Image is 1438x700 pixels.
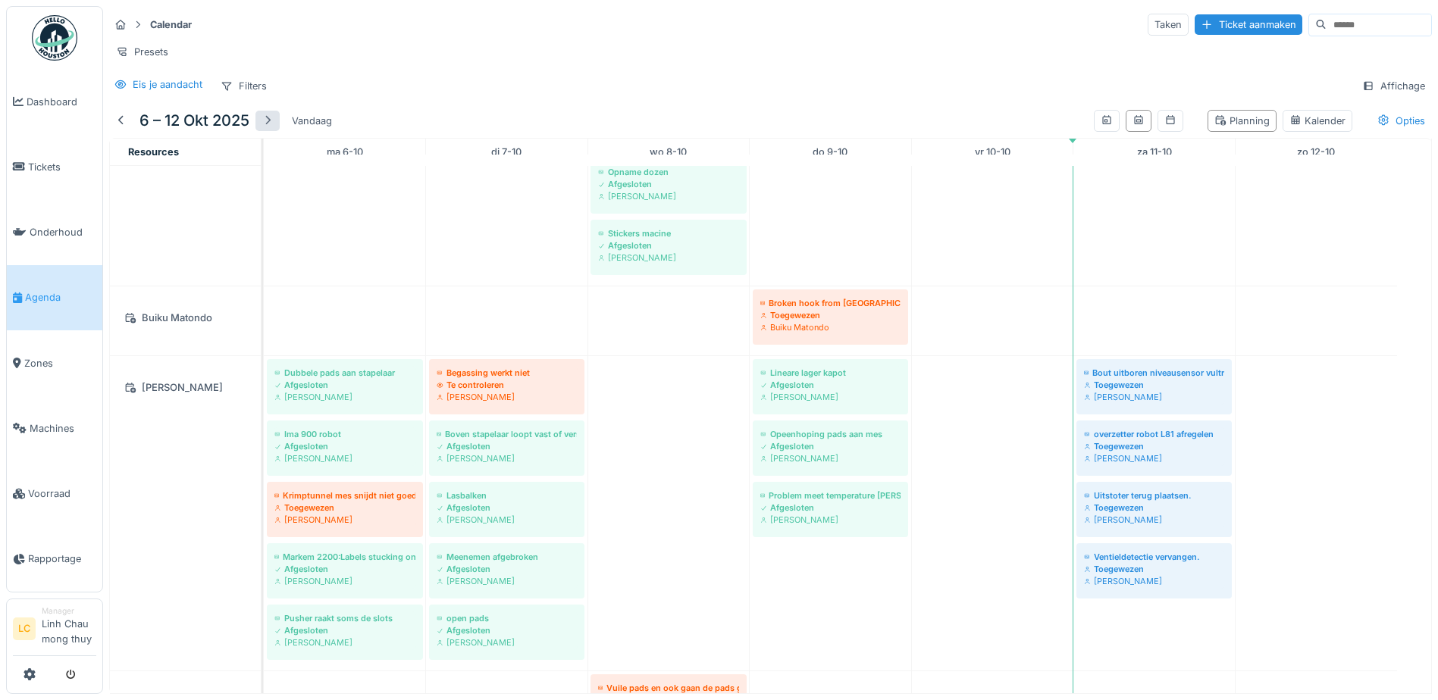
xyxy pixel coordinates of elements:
[7,69,102,134] a: Dashboard
[274,440,415,452] div: Afgesloten
[119,378,252,397] div: [PERSON_NAME]
[274,428,415,440] div: Ima 900 robot
[7,330,102,395] a: Zones
[1084,502,1224,514] div: Toegewezen
[274,452,415,464] div: [PERSON_NAME]
[646,142,691,162] a: 8 oktober 2025
[286,111,338,131] div: Vandaag
[274,563,415,575] div: Afgesloten
[760,297,901,309] div: Broken hook from [GEOGRAPHIC_DATA]
[24,356,96,370] span: Zones
[7,395,102,461] a: Machines
[437,563,577,575] div: Afgesloten
[274,367,415,379] div: Dubbele pads aan stapelaar
[598,166,739,178] div: Opname dozen
[1195,14,1302,35] div: Ticket aanmaken
[437,367,577,379] div: Begassing werkt niet
[1148,14,1189,36] div: Taken
[119,308,252,327] div: Buiku Matondo
[437,636,577,648] div: [PERSON_NAME]
[28,160,96,174] span: Tickets
[760,309,901,321] div: Toegewezen
[1084,440,1224,452] div: Toegewezen
[437,575,577,587] div: [PERSON_NAME]
[760,514,901,526] div: [PERSON_NAME]
[7,461,102,527] a: Voorraad
[274,612,415,624] div: Pusher raakt soms de slots
[598,190,739,202] div: [PERSON_NAME]
[437,428,577,440] div: Boven stapelaar loopt vast of verstopt
[274,502,415,514] div: Toegewezen
[144,17,198,32] strong: Calendar
[7,134,102,199] a: Tickets
[1133,142,1176,162] a: 11 oktober 2025
[1084,428,1224,440] div: overzetter robot L81 afregelen
[1084,452,1224,464] div: [PERSON_NAME]
[1084,379,1224,391] div: Toegewezen
[274,379,415,391] div: Afgesloten
[760,379,901,391] div: Afgesloten
[27,95,96,109] span: Dashboard
[30,421,96,436] span: Machines
[760,428,901,440] div: Opeenhoping pads aan mes
[274,624,415,636] div: Afgesloten
[1084,575,1224,587] div: [PERSON_NAME]
[28,486,96,501] span: Voorraad
[1084,514,1224,526] div: [PERSON_NAME]
[32,15,77,61] img: Badge_color-CXgf-gQk.svg
[7,527,102,592] a: Rapportage
[760,391,901,403] div: [PERSON_NAME]
[1084,489,1224,502] div: Uitstoter terug plaatsen.
[28,552,96,566] span: Rapportage
[598,239,739,252] div: Afgesloten
[487,142,525,162] a: 7 oktober 2025
[437,440,577,452] div: Afgesloten
[437,489,577,502] div: Lasbalken
[437,551,577,563] div: Meenemen afgebroken
[760,367,901,379] div: Lineare lager kapot
[13,605,96,656] a: LC ManagerLinh Chau mong thuy
[109,41,175,63] div: Presets
[1214,114,1270,128] div: Planning
[274,636,415,648] div: [PERSON_NAME]
[809,142,851,162] a: 9 oktober 2025
[7,265,102,330] a: Agenda
[598,227,739,239] div: Stickers macine
[25,290,96,305] span: Agenda
[1084,563,1224,575] div: Toegewezen
[1084,391,1224,403] div: [PERSON_NAME]
[128,146,179,158] span: Resources
[42,605,96,652] li: Linh Chau mong thuy
[274,551,415,563] div: Markem 2200:Labels stucking on the vacuum roller
[274,489,415,502] div: Krimptunnel mes snijdt niet goed
[1289,114,1346,128] div: Kalender
[760,502,901,514] div: Afgesloten
[133,77,202,92] div: Eis je aandacht
[598,252,739,264] div: [PERSON_NAME]
[598,682,739,694] div: Vuile pads en ook gaan de pads gemakkelijk open
[437,624,577,636] div: Afgesloten
[274,575,415,587] div: [PERSON_NAME]
[437,452,577,464] div: [PERSON_NAME]
[437,502,577,514] div: Afgesloten
[1084,551,1224,563] div: Ventieldetectie vervangen.
[437,379,577,391] div: Te controleren
[971,142,1014,162] a: 10 oktober 2025
[437,612,577,624] div: open pads
[274,514,415,526] div: [PERSON_NAME]
[760,452,901,464] div: [PERSON_NAME]
[139,111,249,130] h5: 6 – 12 okt 2025
[30,225,96,239] span: Onderhoud
[437,514,577,526] div: [PERSON_NAME]
[42,605,96,617] div: Manager
[1084,367,1224,379] div: Bout uitboren niveausensor vultrechter 3
[760,489,901,502] div: Problem meet temperature [PERSON_NAME] am Vignettenapparat
[214,75,274,97] div: Filters
[274,391,415,403] div: [PERSON_NAME]
[7,200,102,265] a: Onderhoud
[437,391,577,403] div: [PERSON_NAME]
[1293,142,1339,162] a: 12 oktober 2025
[760,440,901,452] div: Afgesloten
[1371,110,1432,132] div: Opties
[323,142,367,162] a: 6 oktober 2025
